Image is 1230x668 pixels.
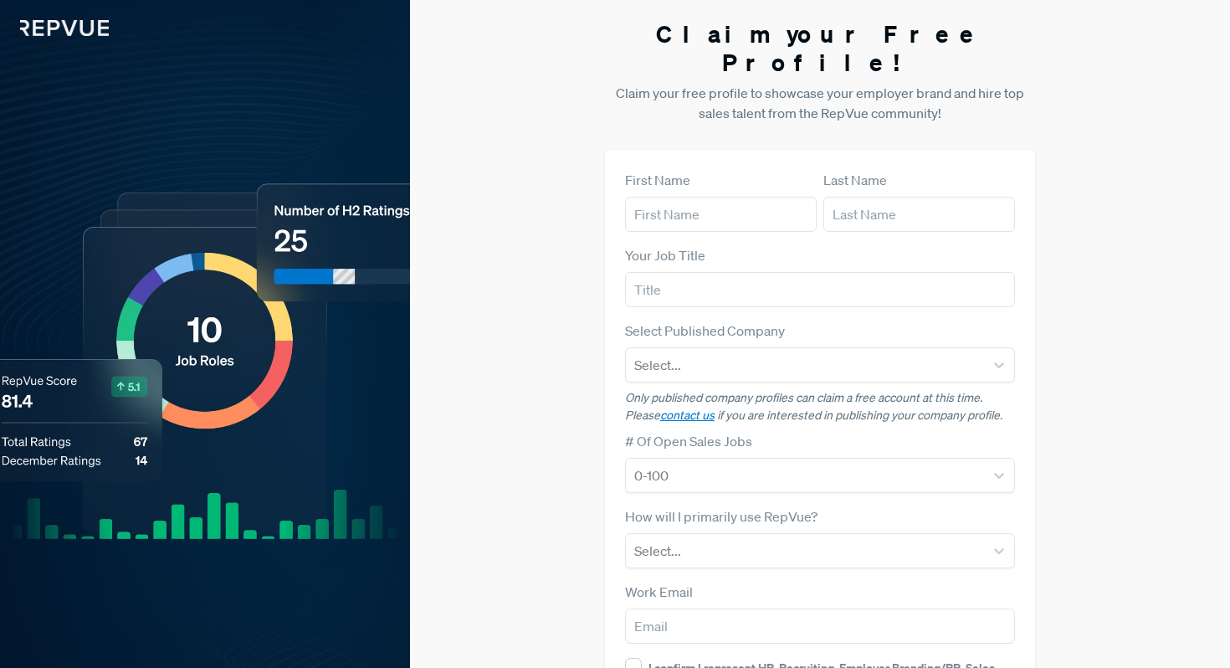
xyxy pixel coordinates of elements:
label: Last Name [823,170,887,190]
label: Work Email [625,582,693,602]
input: First Name [625,197,817,232]
p: Claim your free profile to showcase your employer brand and hire top sales talent from the RepVue... [605,83,1036,123]
label: How will I primarily use RepVue? [625,506,817,527]
input: Last Name [823,197,1015,232]
label: Select Published Company [625,321,785,341]
label: First Name [625,170,690,190]
p: Only published company profiles can claim a free account at this time. Please if you are interest... [625,389,1016,424]
h3: Claim your Free Profile! [605,20,1036,76]
label: # Of Open Sales Jobs [625,431,752,451]
a: contact us [660,408,715,423]
input: Title [625,272,1016,307]
label: Your Job Title [625,245,705,265]
input: Email [625,609,1016,644]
